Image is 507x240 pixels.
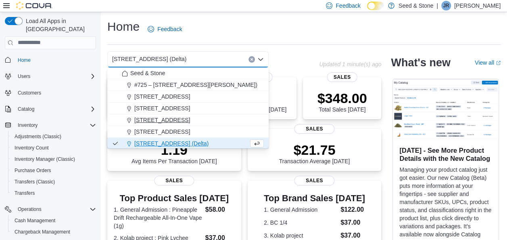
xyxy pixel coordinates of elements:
[205,205,235,215] dd: $58.00
[18,122,38,128] span: Inventory
[15,167,51,174] span: Purchase Orders
[15,217,55,224] span: Cash Management
[134,104,190,112] span: [STREET_ADDRESS]
[15,204,96,214] span: Operations
[131,142,217,158] p: 1.19
[8,176,99,187] button: Transfers (Classic)
[436,1,438,11] p: |
[11,227,96,237] span: Chargeback Management
[15,156,75,162] span: Inventory Manager (Classic)
[15,133,61,140] span: Adjustments (Classic)
[11,216,58,225] a: Cash Management
[11,216,96,225] span: Cash Management
[107,67,269,79] button: Seed & Stone
[134,139,209,147] span: [STREET_ADDRESS] (Delta)
[8,165,99,176] button: Purchase Orders
[8,154,99,165] button: Inventory Manager (Classic)
[264,219,337,227] dt: 2. BC 1/4
[107,138,269,149] button: [STREET_ADDRESS] (Delta)
[18,90,41,96] span: Customers
[294,176,334,185] span: Sales
[15,88,44,98] a: Customers
[336,2,360,10] span: Feedback
[112,54,186,64] span: [STREET_ADDRESS] (Delta)
[340,218,365,227] dd: $37.00
[15,179,55,185] span: Transfers (Classic)
[15,104,38,114] button: Catalog
[443,1,449,11] span: JR
[107,19,140,35] h1: Home
[23,17,96,33] span: Load All Apps in [GEOGRAPHIC_DATA]
[107,126,269,138] button: [STREET_ADDRESS]
[2,71,99,82] button: Users
[11,166,54,175] a: Purchase Orders
[107,91,269,103] button: [STREET_ADDRESS]
[8,187,99,199] button: Transfers
[11,154,78,164] a: Inventory Manager (Classic)
[15,55,34,65] a: Home
[248,56,255,63] button: Clear input
[257,56,264,63] button: Close list of options
[11,177,58,187] a: Transfers (Classic)
[15,88,96,98] span: Customers
[15,120,96,130] span: Inventory
[107,67,269,185] div: Choose from the following options
[18,106,34,112] span: Catalog
[340,205,365,215] dd: $122.00
[327,72,357,82] span: Sales
[367,2,384,10] input: Dark Mode
[264,206,337,214] dt: 1. General Admission
[264,194,365,203] h3: Top Brand Sales [DATE]
[15,204,45,214] button: Operations
[11,143,52,153] a: Inventory Count
[107,103,269,114] button: [STREET_ADDRESS]
[114,194,235,203] h3: Top Product Sales [DATE]
[134,116,190,124] span: [STREET_ADDRESS]
[279,142,350,158] p: $21.75
[264,232,337,240] dt: 3. Kolab project
[18,57,31,63] span: Home
[15,190,35,196] span: Transfers
[11,227,73,237] a: Chargeback Management
[157,25,182,33] span: Feedback
[154,176,194,185] span: Sales
[134,128,190,136] span: [STREET_ADDRESS]
[317,90,367,113] div: Total Sales [DATE]
[2,87,99,99] button: Customers
[441,1,451,11] div: Jimmie Rao
[2,54,99,66] button: Home
[8,226,99,238] button: Chargeback Management
[144,21,185,37] a: Feedback
[11,166,96,175] span: Purchase Orders
[15,120,41,130] button: Inventory
[11,188,38,198] a: Transfers
[15,55,96,65] span: Home
[134,93,190,101] span: [STREET_ADDRESS]
[279,142,350,164] div: Transaction Average [DATE]
[8,215,99,226] button: Cash Management
[399,1,433,11] p: Seed & Stone
[15,72,96,81] span: Users
[2,103,99,115] button: Catalog
[11,188,96,198] span: Transfers
[114,206,202,230] dt: 1. General Admission : Pineapple Drift Rechargeable All-In-One Vape (1g)
[496,61,501,65] svg: External link
[294,124,334,134] span: Sales
[15,145,49,151] span: Inventory Count
[319,61,381,67] p: Updated 1 minute(s) ago
[475,59,501,66] a: View allExternal link
[11,132,96,141] span: Adjustments (Classic)
[11,154,96,164] span: Inventory Manager (Classic)
[11,132,65,141] a: Adjustments (Classic)
[11,177,96,187] span: Transfers (Classic)
[317,90,367,106] p: $348.00
[15,72,33,81] button: Users
[16,2,52,10] img: Cova
[2,120,99,131] button: Inventory
[107,79,269,91] button: #725 – [STREET_ADDRESS][PERSON_NAME])
[454,1,501,11] p: [PERSON_NAME]
[131,142,217,164] div: Avg Items Per Transaction [DATE]
[18,206,42,213] span: Operations
[15,229,70,235] span: Chargeback Management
